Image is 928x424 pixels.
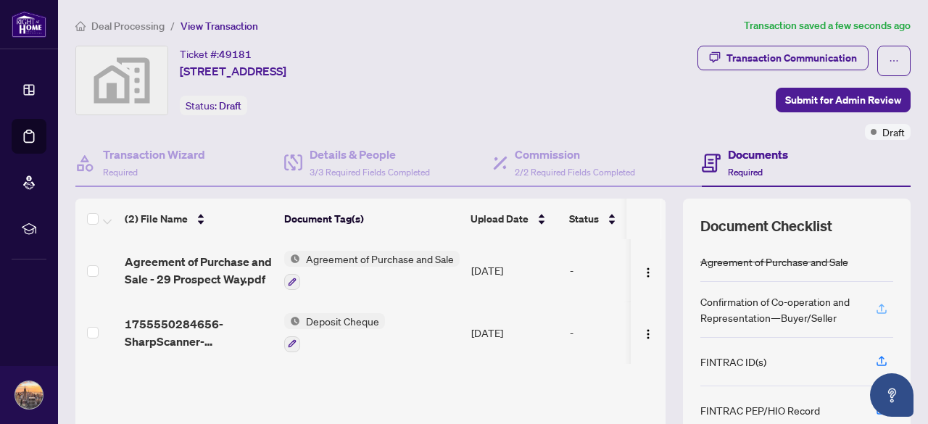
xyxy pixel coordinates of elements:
[728,146,788,163] h4: Documents
[284,251,300,267] img: Status Icon
[284,251,460,290] button: Status IconAgreement of Purchase and Sale
[465,199,563,239] th: Upload Date
[103,167,138,178] span: Required
[870,373,913,417] button: Open asap
[278,199,465,239] th: Document Tag(s)
[569,211,599,227] span: Status
[563,199,687,239] th: Status
[12,11,46,38] img: logo
[284,313,300,329] img: Status Icon
[300,313,385,329] span: Deposit Cheque
[310,146,430,163] h4: Details & People
[125,211,188,227] span: (2) File Name
[15,381,43,409] img: Profile Icon
[570,262,681,278] div: -
[465,302,564,364] td: [DATE]
[125,253,273,288] span: Agreement of Purchase and Sale - 29 Prospect Way.pdf
[75,21,86,31] span: home
[219,99,241,112] span: Draft
[637,321,660,344] button: Logo
[700,294,858,325] div: Confirmation of Co-operation and Representation—Buyer/Seller
[642,328,654,340] img: Logo
[726,46,857,70] div: Transaction Communication
[300,251,460,267] span: Agreement of Purchase and Sale
[465,239,564,302] td: [DATE]
[119,199,278,239] th: (2) File Name
[889,56,899,66] span: ellipsis
[744,17,911,34] article: Transaction saved a few seconds ago
[91,20,165,33] span: Deal Processing
[219,48,252,61] span: 49181
[180,62,286,80] span: [STREET_ADDRESS]
[637,259,660,282] button: Logo
[700,254,848,270] div: Agreement of Purchase and Sale
[181,20,258,33] span: View Transaction
[570,325,681,341] div: -
[700,216,832,236] span: Document Checklist
[882,124,905,140] span: Draft
[642,267,654,278] img: Logo
[515,167,635,178] span: 2/2 Required Fields Completed
[180,96,247,115] div: Status:
[284,313,385,352] button: Status IconDeposit Cheque
[170,17,175,34] li: /
[785,88,901,112] span: Submit for Admin Review
[776,88,911,112] button: Submit for Admin Review
[76,46,167,115] img: svg%3e
[471,211,529,227] span: Upload Date
[103,146,205,163] h4: Transaction Wizard
[700,354,766,370] div: FINTRAC ID(s)
[728,167,763,178] span: Required
[700,402,820,418] div: FINTRAC PEP/HIO Record
[180,46,252,62] div: Ticket #:
[310,167,430,178] span: 3/3 Required Fields Completed
[515,146,635,163] h4: Commission
[125,315,273,350] span: 1755550284656-SharpScanner-Durh_20250818_152806.pdf
[697,46,869,70] button: Transaction Communication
